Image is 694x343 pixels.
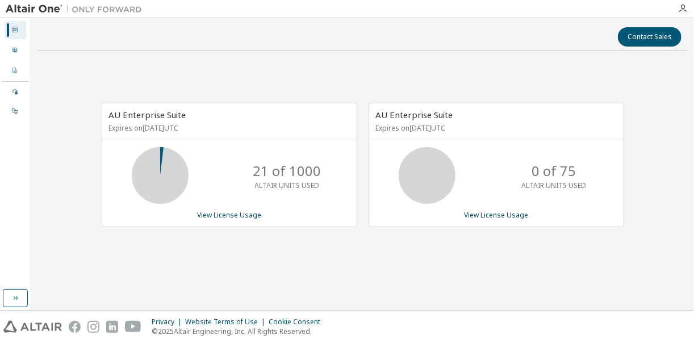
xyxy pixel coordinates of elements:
[5,102,26,120] div: On Prem
[152,327,327,336] p: © 2025 Altair Engineering, Inc. All Rights Reserved.
[69,321,81,333] img: facebook.svg
[106,321,118,333] img: linkedin.svg
[253,161,321,181] p: 21 of 1000
[376,109,453,120] span: AU Enterprise Suite
[376,123,614,133] p: Expires on [DATE] UTC
[109,123,347,133] p: Expires on [DATE] UTC
[618,27,682,47] button: Contact Sales
[87,321,99,333] img: instagram.svg
[3,321,62,333] img: altair_logo.svg
[5,83,26,101] div: Managed
[5,21,26,39] div: Dashboard
[109,109,186,120] span: AU Enterprise Suite
[5,41,26,60] div: User Profile
[5,62,26,80] div: Company Profile
[269,317,327,327] div: Cookie Consent
[152,317,185,327] div: Privacy
[522,181,587,190] p: ALTAIR UNITS USED
[185,317,269,327] div: Website Terms of Use
[464,210,528,220] a: View License Usage
[532,161,576,181] p: 0 of 75
[125,321,141,333] img: youtube.svg
[6,3,148,15] img: Altair One
[197,210,261,220] a: View License Usage
[255,181,320,190] p: ALTAIR UNITS USED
